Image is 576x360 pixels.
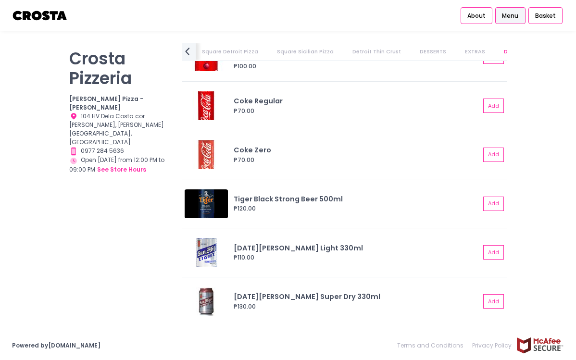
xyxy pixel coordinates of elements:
div: ₱70.00 [234,156,480,164]
img: logo [12,7,68,24]
img: San Miguel Light 330ml [185,238,228,267]
a: Privacy Policy [468,337,516,354]
span: About [467,12,486,20]
img: San Miguel Super Dry 330ml [185,287,228,316]
button: Add [483,148,504,162]
div: ₱110.00 [234,253,480,262]
img: Tiger Black Strong Beer 500ml [185,189,228,218]
div: [DATE][PERSON_NAME] Super Dry 330ml [234,292,480,302]
div: [DATE][PERSON_NAME] Light 330ml [234,243,480,254]
a: Square Detroit Pizza [193,43,267,60]
a: Detroit Thin Crust [344,43,410,60]
a: DRINKS [495,43,532,60]
span: Menu [502,12,518,20]
a: DESSERTS [411,43,455,60]
div: Coke Regular [234,96,480,107]
button: see store hours [97,165,147,174]
div: 0977 284 5636 [69,147,170,156]
a: EXTRAS [456,43,494,60]
span: Basket [535,12,556,20]
b: [PERSON_NAME] Pizza - [PERSON_NAME] [69,95,143,112]
div: Open [DATE] from 12:00 PM to 09:00 PM [69,156,170,174]
img: mcafee-secure [516,337,564,354]
a: Menu [495,7,525,25]
button: Add [483,245,504,260]
div: ₱130.00 [234,302,480,311]
div: ₱100.00 [234,62,480,71]
p: Crosta Pizzeria [69,49,170,89]
div: Coke Zero [234,145,480,156]
a: Square Sicilian Pizza [268,43,342,60]
a: Powered by[DOMAIN_NAME] [12,341,100,349]
div: ₱70.00 [234,107,480,115]
button: Add [483,99,504,113]
a: Terms and Conditions [397,337,468,354]
div: Tiger Black Strong Beer 500ml [234,194,480,205]
button: Add [483,197,504,211]
button: Add [483,294,504,309]
a: About [461,7,492,25]
div: 104 HV Dela Costa cor [PERSON_NAME], [PERSON_NAME][GEOGRAPHIC_DATA], [GEOGRAPHIC_DATA] [69,112,170,147]
img: Coke Zero [185,140,228,169]
div: ₱120.00 [234,204,480,213]
img: Coke Regular [185,91,228,120]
